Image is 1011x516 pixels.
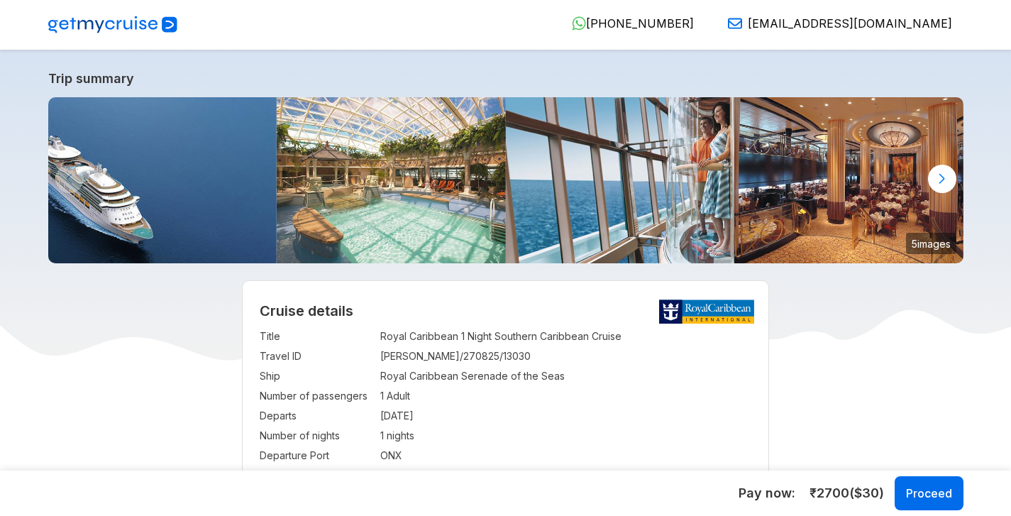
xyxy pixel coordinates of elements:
img: glass-Elevator-Couple-tile2.JPG [506,97,735,263]
td: [DATE] [380,406,751,426]
td: : [373,406,380,426]
td: : [373,446,380,466]
td: : [373,366,380,386]
span: [PHONE_NUMBER] [586,16,694,31]
td: Departure Port [260,446,373,466]
a: [PHONE_NUMBER] [560,16,694,31]
img: serenade-of-the-seas-main-dining-room-two-floor.jpg [734,97,963,263]
td: Number of nights [260,426,373,446]
td: : [373,326,380,346]
td: Travel ID [260,346,373,366]
small: 5 images [906,233,956,254]
td: Number of passengers [260,386,373,406]
h2: Cruise details [260,302,751,319]
td: [PERSON_NAME]/270825/13030 [380,346,751,366]
button: Proceed [895,476,963,510]
span: ₹ 2700 ($ 30 ) [810,484,884,503]
td: Departs [260,406,373,426]
td: Royal Caribbean 1 Night Southern Caribbean Cruise [380,326,751,346]
td: : [373,426,380,446]
a: Trip summary [48,71,963,86]
td: : [373,386,380,406]
a: [EMAIL_ADDRESS][DOMAIN_NAME] [717,16,952,31]
h5: Pay now : [739,485,795,502]
img: WhatsApp [572,16,586,31]
td: : [373,346,380,366]
img: serenade-of-the-seas-solarium-pool.JPG [277,97,506,263]
td: Royal Caribbean Serenade of the Seas [380,366,751,386]
span: [EMAIL_ADDRESS][DOMAIN_NAME] [748,16,952,31]
td: Title [260,326,373,346]
img: Email [728,16,742,31]
img: serenade-of-the-seas.jpg [48,97,277,263]
td: Ship [260,366,373,386]
td: 1 Adult [380,386,751,406]
td: ONX [380,446,751,466]
td: 1 nights [380,426,751,446]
